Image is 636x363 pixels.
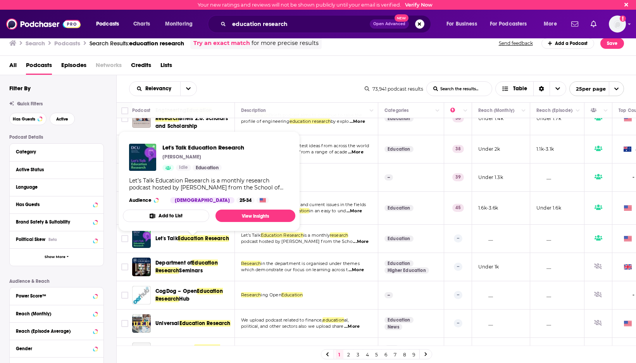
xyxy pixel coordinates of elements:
[450,106,461,115] div: Power Score
[215,15,438,33] div: Search podcasts, credits, & more...
[16,326,97,335] button: Reach (Episode Average)
[454,263,462,270] p: --
[241,292,261,298] span: Research
[132,258,151,276] img: Department of Education Research Seminars
[121,292,128,299] span: Toggle select row
[395,14,408,22] span: New
[179,164,188,172] span: Idle
[121,320,128,327] span: Toggle select row
[568,17,581,31] a: Show notifications dropdown
[162,144,244,151] span: Let's Talk Education Research
[13,117,35,121] span: Has Guests
[155,107,232,130] a: EngineeringEducation ResearchBriefs 2.0: Scholars and Scholarship
[350,119,365,125] span: ...More
[633,173,635,182] span: -
[132,342,151,361] a: Drama/Theatre Education Research Podcast
[160,18,203,30] button: open menu
[155,344,232,360] a: Drama/TheatreEducation Research
[288,149,347,155] span: Hear from a range of acade
[165,19,193,29] span: Monitoring
[179,296,190,302] span: Hub
[155,260,192,266] span: Department of
[16,219,91,225] div: Brand Safety & Suitability
[353,239,369,245] span: ...More
[536,205,561,211] p: Under 1.6k
[155,259,232,275] a: Department ofEducation ResearchSeminars
[9,113,47,125] button: Has Guests
[478,115,503,122] p: Under 1.4k
[336,350,343,359] a: 1
[495,81,566,96] button: Choose View
[17,101,43,107] span: Quick Filters
[588,17,600,31] a: Show notifications dropdown
[303,232,330,238] span: is a monthly
[145,86,174,91] span: Relevancy
[384,324,402,330] a: News
[198,2,433,8] div: Your new ratings and reviews will not be shown publicly until your email is verified.
[229,18,370,30] input: Search podcasts, credits, & more...
[96,19,119,29] span: Podcasts
[478,320,493,327] p: __
[16,329,91,334] div: Reach (Episode Average)
[9,84,31,92] h2: Filter By
[283,202,366,207] span: , theory and current issues in the fields
[16,346,91,351] div: Gender
[513,86,527,91] span: Table
[452,204,464,212] p: 45
[6,17,81,31] img: Podchaser - Follow, Share and Rate Podcasts
[16,308,97,318] button: Reach (Monthly)
[16,291,97,300] button: Power Score™
[16,237,45,242] span: Political Skew
[16,184,92,190] div: Language
[478,146,500,152] p: Under 2k
[215,210,295,222] a: View Insights
[290,119,331,124] span: education research
[132,109,151,128] a: Engineering Education Research Briefs 2.0: Scholars and Scholarship
[16,149,92,155] div: Category
[348,149,364,155] span: ...More
[26,59,52,75] a: Podcasts
[345,350,353,359] a: 2
[96,59,122,75] span: Networks
[454,234,462,242] p: --
[129,86,180,91] button: open menu
[155,260,218,274] span: Education Research
[433,106,442,115] button: Column Actions
[536,292,551,298] p: __
[536,146,554,152] p: 1.1k-3.1k
[601,106,610,115] button: Column Actions
[405,2,433,8] a: Verify Now
[344,323,360,330] span: ...More
[373,350,381,359] a: 5
[454,291,462,299] p: --
[16,343,97,353] button: Gender
[129,197,164,203] h3: Audience
[241,261,261,266] span: Research
[9,59,17,75] a: All
[573,106,583,115] button: Column Actions
[354,350,362,359] a: 3
[478,205,498,211] p: 1.6k-3.6k
[16,147,97,157] button: Category
[155,288,223,302] span: Education Research
[252,39,319,48] span: for more precise results
[123,210,209,222] button: Add to List
[91,18,129,30] button: open menu
[633,291,635,299] span: -
[441,18,487,30] button: open menu
[133,19,150,29] span: Charts
[132,229,151,248] img: Let's Talk Education Research
[600,38,624,49] button: Save
[478,263,499,270] p: Under 1k
[384,260,414,267] a: Education
[373,22,405,26] span: Open Advanced
[536,115,561,122] p: Under 1.7k
[129,40,184,47] span: education research
[155,235,229,243] a: Let's TalkEducation Research
[16,217,97,227] button: Brand Safety & Suitability
[54,40,80,47] h3: Podcasts
[367,106,376,115] button: Column Actions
